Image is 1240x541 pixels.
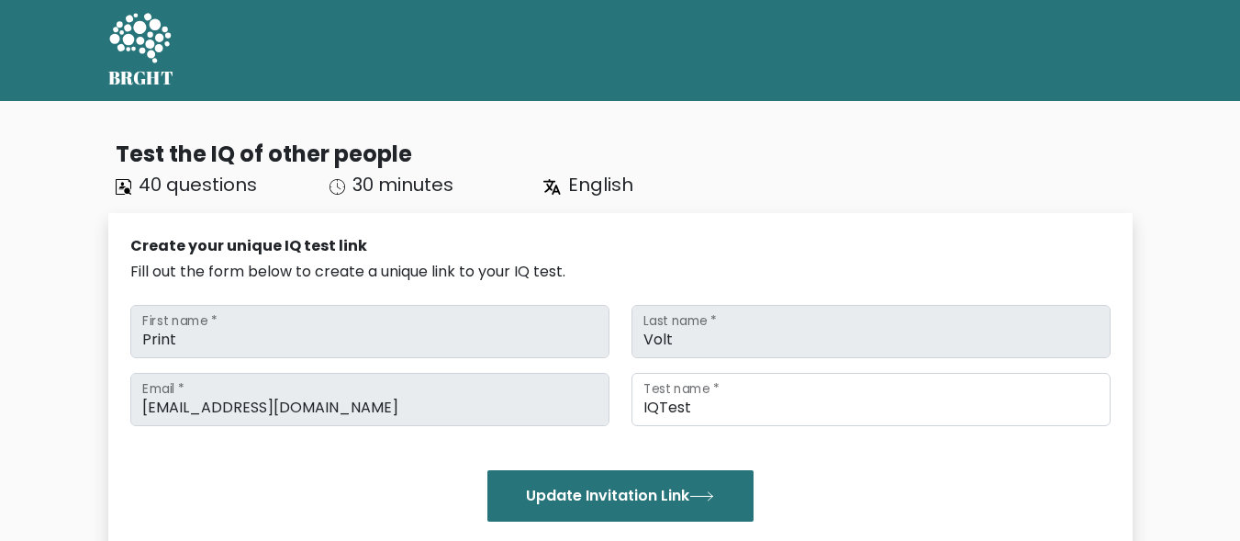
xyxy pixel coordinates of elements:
[130,261,1111,283] div: Fill out the form below to create a unique link to your IQ test.
[631,373,1111,426] input: Test name
[139,172,257,197] span: 40 questions
[568,172,633,197] span: English
[130,373,609,426] input: Email
[108,7,174,94] a: BRGHT
[108,67,174,89] h5: BRGHT
[130,305,609,358] input: First name
[130,235,1111,257] div: Create your unique IQ test link
[116,138,1133,171] div: Test the IQ of other people
[352,172,453,197] span: 30 minutes
[487,470,754,522] button: Update Invitation Link
[631,305,1111,358] input: Last name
